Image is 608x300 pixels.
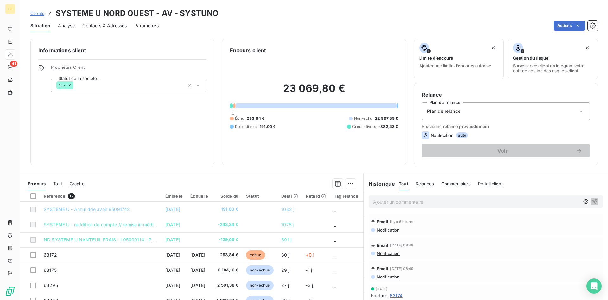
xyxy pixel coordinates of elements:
[375,116,398,121] span: 22 967,39 €
[390,243,413,247] span: [DATE] 08:49
[306,252,314,258] span: +0 j
[414,39,504,79] button: Limite d’encoursAjouter une limite d’encours autorisé
[44,207,130,212] span: SYSTEME U - Annul dde avoir 95091742
[190,194,208,199] div: Échue le
[586,278,602,294] div: Open Intercom Messenger
[165,194,183,199] div: Émise le
[216,267,238,273] span: 6 184,16 €
[334,267,336,273] span: _
[416,181,434,186] span: Relances
[513,55,548,61] span: Gestion du risque
[235,124,257,130] span: Débit divers
[165,222,180,227] span: [DATE]
[246,265,274,275] span: non-échue
[44,237,195,242] span: ND SYSTEME U NANTEUIL FRAIS - L95000114 - PB TARIFS- FA 57503
[216,221,238,228] span: -243,34 €
[44,267,57,273] span: 63175
[216,194,238,199] div: Solde dû
[456,132,468,138] span: auto
[190,283,205,288] span: [DATE]
[58,22,75,29] span: Analyse
[399,181,408,186] span: Tout
[281,207,294,212] span: 1082 j
[354,116,372,121] span: Non-échu
[513,63,592,73] span: Surveiller ce client en intégrant votre outil de gestion des risques client.
[281,194,298,199] div: Délai
[376,274,400,279] span: Notification
[352,124,376,130] span: Crédit divers
[376,287,388,291] span: [DATE]
[30,11,44,16] span: Clients
[334,194,366,199] div: Tag relance
[10,61,17,67] span: 41
[82,22,127,29] span: Contacts & Adresses
[334,207,336,212] span: _
[70,181,85,186] span: Graphe
[378,124,398,130] span: -382,43 €
[376,227,400,233] span: Notification
[235,116,244,121] span: Échu
[364,180,395,188] h6: Historique
[508,39,598,79] button: Gestion du risqueSurveiller ce client en intégrant votre outil de gestion des risques client.
[478,181,503,186] span: Portail client
[246,250,265,260] span: échue
[377,243,389,248] span: Email
[306,267,312,273] span: -1 j
[165,252,180,258] span: [DATE]
[419,63,491,68] span: Ajouter une limite d’encours autorisé
[377,266,389,271] span: Email
[38,47,206,54] h6: Informations client
[429,148,576,153] span: Voir
[376,251,400,256] span: Notification
[260,124,275,130] span: 191,00 €
[165,237,180,242] span: [DATE]
[230,82,398,101] h2: 23 069,80 €
[216,282,238,289] span: 2 591,38 €
[306,283,313,288] span: -3 j
[44,283,58,288] span: 63295
[30,22,50,29] span: Situation
[334,237,336,242] span: _
[190,252,205,258] span: [DATE]
[247,116,264,121] span: 293,84 €
[281,267,289,273] span: 29 j
[390,220,414,224] span: il y a 6 heures
[281,283,289,288] span: 27 j
[53,181,62,186] span: Tout
[165,267,180,273] span: [DATE]
[281,252,289,258] span: 30 j
[5,286,15,296] img: Logo LeanPay
[422,144,590,157] button: Voir
[431,133,454,138] span: Notification
[44,193,158,199] div: Référence
[281,222,294,227] span: 1075 j
[216,206,238,213] span: 191,00 €
[165,283,180,288] span: [DATE]
[58,83,66,87] span: Actif
[246,194,274,199] div: Statut
[422,91,590,99] h6: Relance
[334,222,336,227] span: _
[216,237,238,243] span: -139,09 €
[306,194,326,199] div: Retard
[56,8,218,19] h3: SYSTEME U NORD OUEST - AV - SYSTUNO
[441,181,471,186] span: Commentaires
[377,219,389,224] span: Email
[390,267,413,271] span: [DATE] 08:49
[334,252,336,258] span: _
[44,222,160,227] span: SYSTEME U - reddition de compte // remise immédiate
[134,22,159,29] span: Paramètres
[216,252,238,258] span: 293,84 €
[44,252,57,258] span: 63172
[473,124,489,129] span: demain
[5,4,15,14] div: LT
[422,124,590,129] span: Prochaine relance prévue
[246,281,274,290] span: non-échue
[230,47,266,54] h6: Encours client
[371,292,389,299] span: Facture :
[419,55,453,61] span: Limite d’encours
[30,10,44,16] a: Clients
[51,65,206,73] span: Propriétés Client
[390,292,403,299] span: 63174
[68,193,75,199] span: 12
